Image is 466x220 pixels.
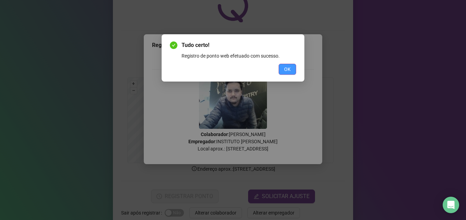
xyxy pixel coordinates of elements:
[182,41,296,49] span: Tudo certo!
[170,41,177,49] span: check-circle
[443,197,459,213] div: Open Intercom Messenger
[182,52,296,60] div: Registro de ponto web efetuado com sucesso.
[279,64,296,75] button: OK
[284,65,291,73] span: OK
